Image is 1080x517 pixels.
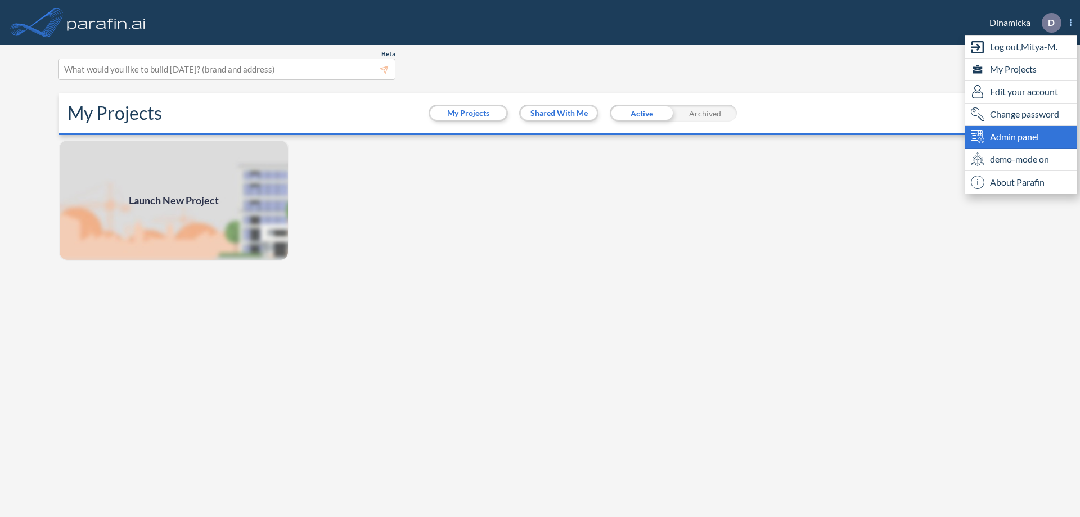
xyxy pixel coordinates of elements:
div: Change password [965,104,1077,126]
span: Change password [990,107,1059,121]
div: demo-mode on [965,149,1077,171]
h2: My Projects [67,102,162,124]
a: Launch New Project [58,140,289,261]
button: My Projects [430,106,506,120]
button: Shared With Me [521,106,597,120]
p: D [1048,17,1055,28]
div: Dinamicka [973,13,1072,33]
div: Log out [965,36,1077,59]
div: Edit user [965,81,1077,104]
span: Edit your account [990,85,1058,98]
div: Archived [673,105,737,122]
div: My Projects [965,59,1077,81]
span: About Parafin [990,176,1045,189]
span: Launch New Project [129,193,219,208]
div: About Parafin [965,171,1077,194]
img: add [58,140,289,261]
span: Beta [381,50,395,59]
span: i [971,176,984,189]
div: Admin panel [965,126,1077,149]
span: demo-mode on [990,152,1049,166]
span: Admin panel [990,130,1039,143]
span: Log out, Mitya-M. [990,40,1057,53]
img: logo [65,11,148,34]
div: Active [610,105,673,122]
span: My Projects [990,62,1037,76]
